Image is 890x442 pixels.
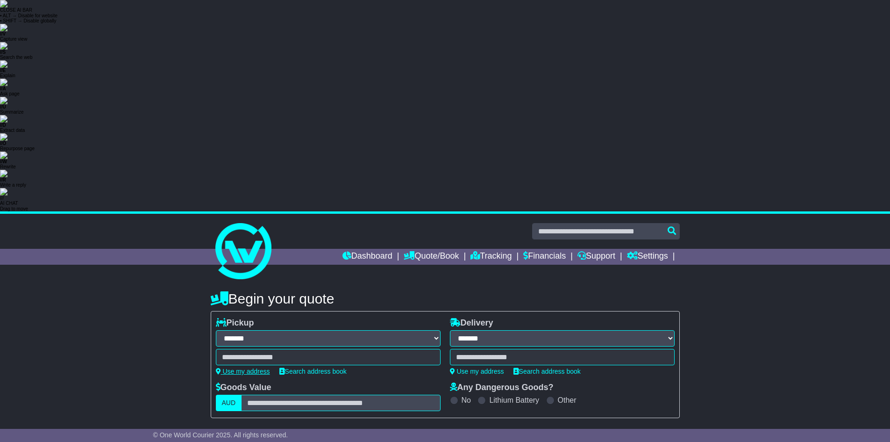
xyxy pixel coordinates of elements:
a: Search address book [513,368,581,375]
span: © One World Courier 2025. All rights reserved. [153,431,288,439]
label: AUD [216,395,242,411]
a: Quote/Book [404,249,459,265]
label: Any Dangerous Goods? [450,383,554,393]
label: Delivery [450,318,493,328]
label: No [462,396,471,405]
a: Use my address [216,368,270,375]
a: Search address book [279,368,347,375]
label: Other [558,396,577,405]
label: Goods Value [216,383,271,393]
a: Support [577,249,615,265]
a: Use my address [450,368,504,375]
a: Tracking [470,249,512,265]
a: Financials [523,249,566,265]
label: Lithium Battery [489,396,539,405]
a: Settings [627,249,668,265]
label: Pickup [216,318,254,328]
h4: Begin your quote [211,291,680,306]
a: Dashboard [342,249,392,265]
